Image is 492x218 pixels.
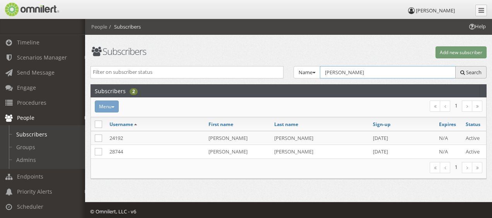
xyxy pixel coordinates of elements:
[439,121,456,128] a: Expires
[430,162,440,173] a: First
[17,188,52,195] span: Priority Alerts
[450,100,462,111] li: 1
[90,208,136,215] span: © Omnilert, LLC - v6
[107,23,141,31] li: Subscribers
[472,162,482,173] a: Last
[462,131,486,145] td: Active
[91,46,284,56] h1: Subscribers
[294,66,321,79] button: Name
[440,100,450,112] a: Previous
[17,173,43,180] span: Endpoints
[17,114,34,121] span: People
[468,23,486,30] span: Help
[274,121,298,128] a: Last name
[440,162,450,173] a: Previous
[455,66,487,79] button: Search
[462,162,472,173] a: Next
[430,100,440,112] a: First
[130,88,138,95] div: 2
[466,69,482,76] span: Search
[17,5,33,12] span: Help
[270,145,369,158] td: [PERSON_NAME]
[205,145,270,158] td: [PERSON_NAME]
[450,162,462,172] li: 1
[109,121,133,128] a: Username
[4,3,59,16] img: Omnilert
[475,5,487,16] a: Collapse Menu
[435,145,462,158] td: N/A
[17,54,67,61] span: Scenarios Manager
[91,23,107,31] li: People
[270,131,369,145] td: [PERSON_NAME]
[17,69,55,76] span: Send Message
[17,203,43,210] span: Scheduler
[416,7,455,14] span: [PERSON_NAME]
[106,145,205,158] td: 28744
[462,100,472,112] a: Next
[205,131,270,145] td: [PERSON_NAME]
[106,131,205,145] td: 24192
[369,145,435,158] td: [DATE]
[435,131,462,145] td: N/A
[17,99,46,106] span: Procedures
[436,46,487,58] button: Add new subscriber
[462,145,486,158] td: Active
[93,68,281,76] input: Filter on subscriber status
[208,121,233,128] a: First name
[466,121,480,128] a: Status
[373,121,391,128] a: Sign-up
[95,85,126,97] h2: Subscribers
[472,100,482,112] a: Last
[17,84,36,91] span: Engage
[17,39,39,46] span: Timeline
[369,131,435,145] td: [DATE]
